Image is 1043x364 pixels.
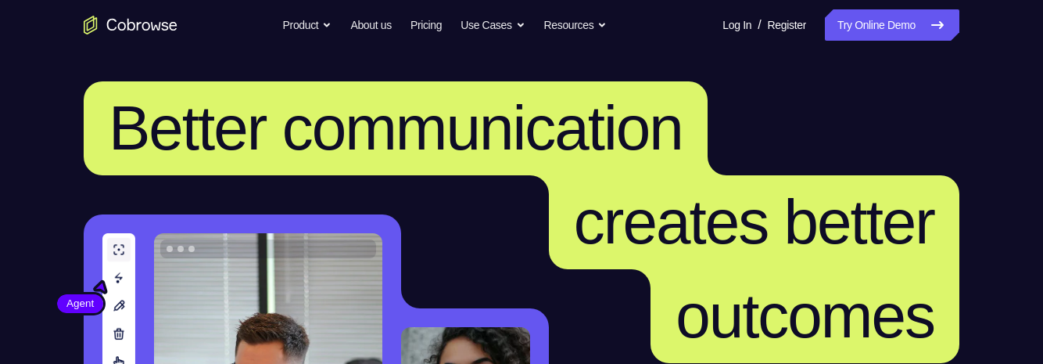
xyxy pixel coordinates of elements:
button: Product [283,9,332,41]
a: Register [768,9,806,41]
a: Pricing [410,9,442,41]
a: Try Online Demo [825,9,959,41]
a: Go to the home page [84,16,177,34]
span: outcomes [676,281,934,351]
span: Better communication [109,93,683,163]
a: Log In [722,9,751,41]
a: About us [350,9,391,41]
button: Use Cases [461,9,525,41]
span: / [758,16,761,34]
button: Resources [544,9,608,41]
span: creates better [574,187,934,257]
